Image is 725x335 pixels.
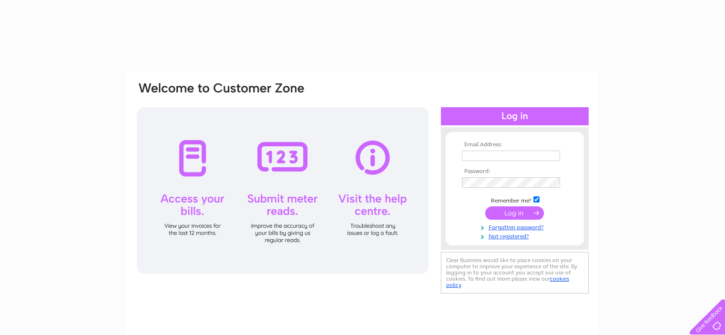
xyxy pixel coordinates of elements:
div: Clear Business would like to place cookies on your computer to improve your experience of the sit... [441,252,589,294]
input: Submit [485,206,544,220]
th: Email Address: [460,142,570,148]
td: Remember me? [460,195,570,204]
a: cookies policy [446,275,569,288]
th: Password: [460,168,570,175]
a: Not registered? [462,231,570,240]
a: Forgotten password? [462,222,570,231]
